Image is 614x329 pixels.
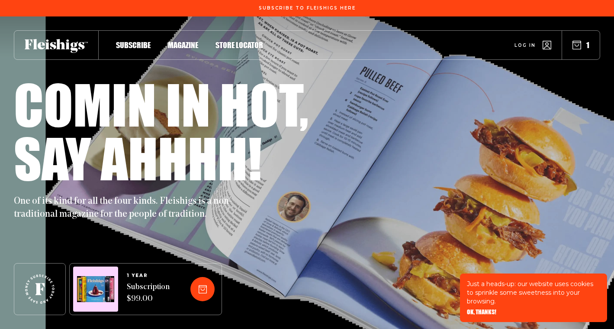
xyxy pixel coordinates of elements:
[259,6,356,11] span: Subscribe To Fleishigs Here
[116,39,151,51] a: Subscribe
[467,280,600,306] p: Just a heads-up: our website uses cookies to sprinkle some sweetness into your browsing.
[257,6,357,10] a: Subscribe To Fleishigs Here
[14,77,309,131] h1: Comin in hot,
[215,40,263,50] span: Store locator
[168,39,198,51] a: Magazine
[127,282,170,305] span: Subscription $99.00
[215,39,263,51] a: Store locator
[127,273,170,305] a: 1 YEARSubscription $99.00
[514,41,551,49] a: Log in
[514,42,536,49] span: Log in
[14,131,262,185] h1: Say ahhhh!
[14,195,239,221] p: One of its kind for all the four kinds. Fleishigs is a non-traditional magazine for the people of...
[168,40,198,50] span: Magazine
[127,273,170,278] span: 1 YEAR
[116,40,151,50] span: Subscribe
[77,276,114,303] img: Magazines image
[572,40,589,50] button: 1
